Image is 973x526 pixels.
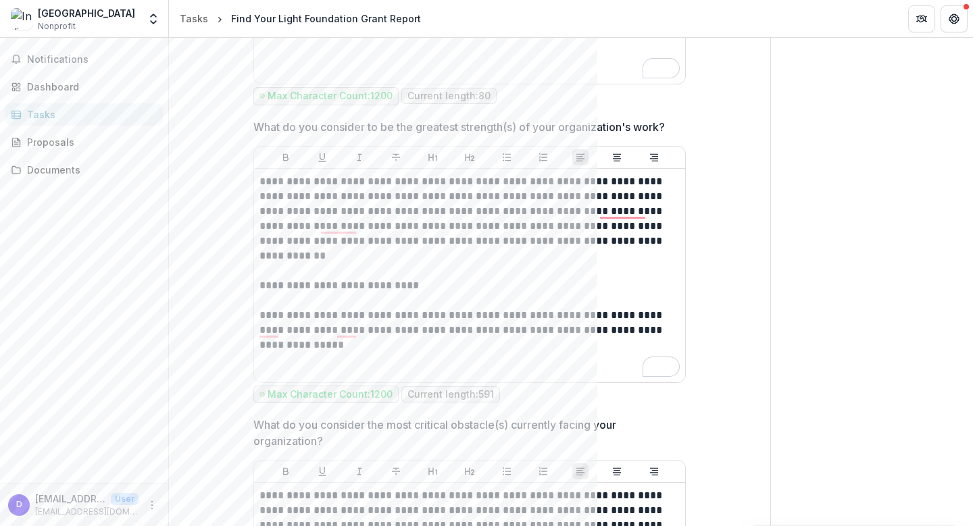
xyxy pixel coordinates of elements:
button: More [144,497,160,513]
p: What do you consider to be the greatest strength(s) of your organization's work? [253,119,665,135]
button: Heading 2 [461,149,478,165]
div: Documents [27,163,152,177]
p: Max Character Count: 1200 [268,90,393,102]
button: Underline [314,149,330,165]
p: Current length: 591 [407,389,494,400]
button: Bold [278,149,294,165]
button: Bullet List [499,463,515,479]
a: Tasks [5,103,163,126]
button: Italicize [351,149,368,165]
p: User [111,493,139,505]
button: Heading 1 [425,149,441,165]
button: Bold [278,463,294,479]
button: Underline [314,463,330,479]
div: [GEOGRAPHIC_DATA] [38,6,135,20]
img: Indianapolis Art Center [11,8,32,30]
button: Align Right [646,463,662,479]
a: Documents [5,159,163,181]
a: Tasks [174,9,214,28]
div: Proposals [27,135,152,149]
div: To enrich screen reader interactions, please activate Accessibility in Grammarly extension settings [259,174,680,377]
button: Strike [388,149,404,165]
button: Ordered List [535,463,551,479]
p: [EMAIL_ADDRESS][DOMAIN_NAME] [35,492,105,506]
p: Current length: 80 [407,90,491,102]
span: Nonprofit [38,20,76,32]
button: Align Left [572,463,589,479]
a: Dashboard [5,76,163,98]
button: Notifications [5,49,163,70]
p: What do you consider the most critical obstacle(s) currently facing your organization? [253,417,678,449]
button: Open entity switcher [144,5,163,32]
div: Tasks [180,11,208,26]
button: Ordered List [535,149,551,165]
p: Max Character Count: 1200 [268,389,393,400]
nav: breadcrumb [174,9,426,28]
p: [EMAIL_ADDRESS][DOMAIN_NAME] [35,506,139,518]
button: Heading 1 [425,463,441,479]
button: Align Right [646,149,662,165]
div: Tasks [27,107,152,122]
button: Bullet List [499,149,515,165]
div: development@indplsartcenter.org [16,500,22,509]
button: Partners [908,5,935,32]
button: Heading 2 [461,463,478,479]
button: Strike [388,463,404,479]
div: Dashboard [27,80,152,94]
button: Italicize [351,463,368,479]
button: Align Center [609,149,625,165]
div: Find Your Light Foundation Grant Report [231,11,421,26]
button: Align Center [609,463,625,479]
button: Align Left [572,149,589,165]
a: Proposals [5,131,163,153]
span: Notifications [27,54,157,65]
button: Get Help [941,5,968,32]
